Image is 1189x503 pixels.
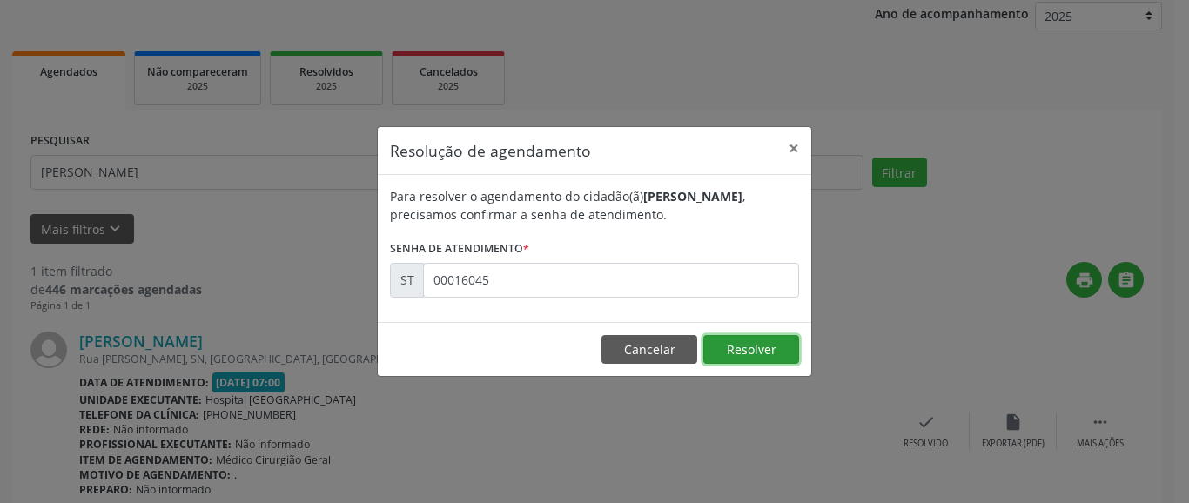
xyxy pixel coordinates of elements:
div: ST [390,263,424,298]
button: Close [776,127,811,170]
b: [PERSON_NAME] [643,188,742,205]
button: Cancelar [601,335,697,365]
label: Senha de atendimento [390,236,529,263]
button: Resolver [703,335,799,365]
div: Para resolver o agendamento do cidadão(ã) , precisamos confirmar a senha de atendimento. [390,187,799,224]
h5: Resolução de agendamento [390,139,591,162]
